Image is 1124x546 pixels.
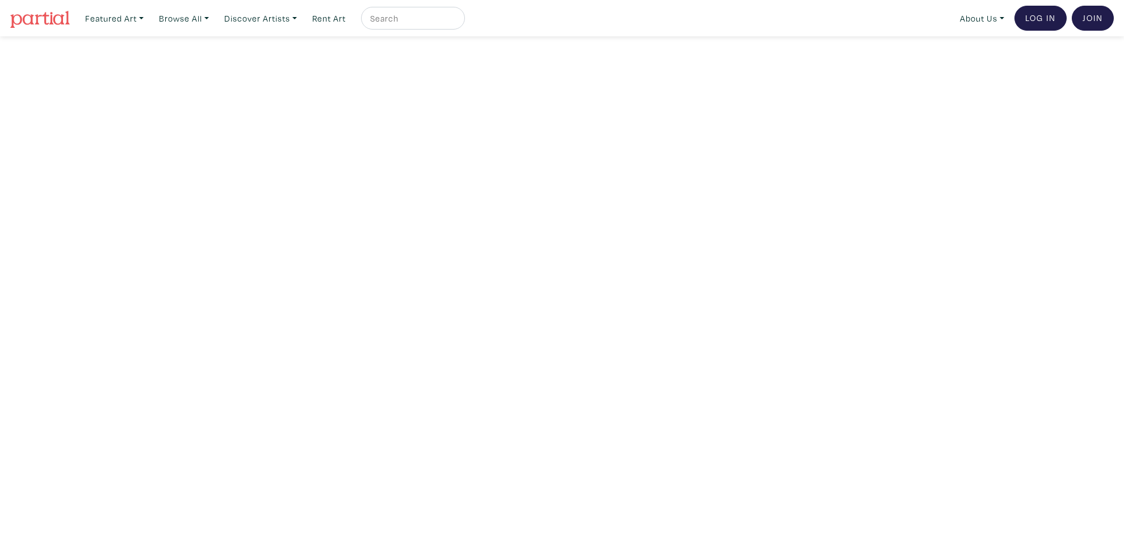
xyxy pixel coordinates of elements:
a: About Us [955,7,1009,30]
input: Search [369,11,454,26]
a: Rent Art [307,7,351,30]
a: Log In [1014,6,1067,31]
a: Browse All [154,7,214,30]
a: Featured Art [80,7,149,30]
a: Join [1072,6,1114,31]
a: Discover Artists [219,7,302,30]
